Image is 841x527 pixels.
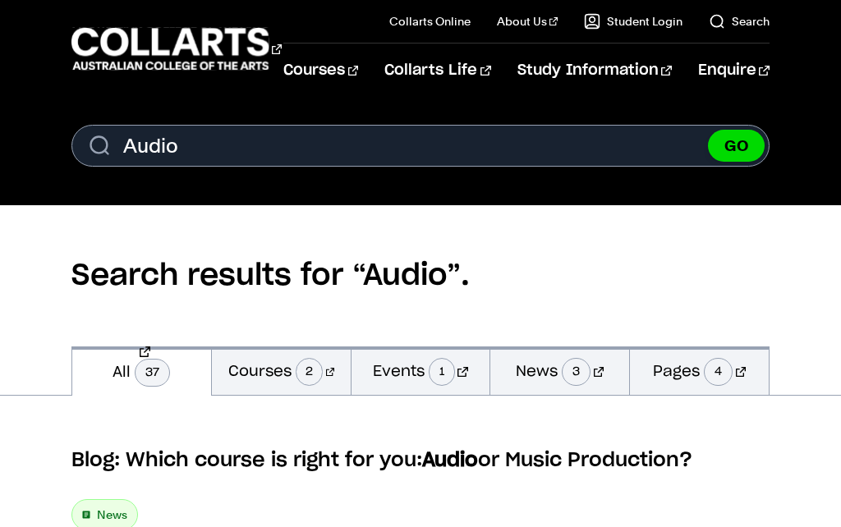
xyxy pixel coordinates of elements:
[71,448,692,473] h3: Blog: Which course is right for you: or Music Production?
[135,359,170,387] span: 37
[71,125,770,167] form: Search
[296,358,323,386] span: 2
[71,25,242,72] div: Go to homepage
[490,346,629,395] a: News3
[72,346,211,396] a: All37
[283,44,358,98] a: Courses
[422,451,478,470] strong: Audio
[384,44,490,98] a: Collarts Life
[584,13,682,30] a: Student Login
[71,205,770,346] h2: Search results for “Audio”.
[389,13,471,30] a: Collarts Online
[212,346,351,395] a: Courses2
[97,503,127,526] span: News
[517,44,672,98] a: Study Information
[562,358,591,386] span: 3
[429,358,455,386] span: 1
[704,358,733,386] span: 4
[71,125,770,167] input: Enter Search Term
[709,13,770,30] a: Search
[698,44,770,98] a: Enquire
[708,130,765,162] button: GO
[352,346,490,395] a: Events1
[630,346,769,395] a: Pages4
[497,13,558,30] a: About Us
